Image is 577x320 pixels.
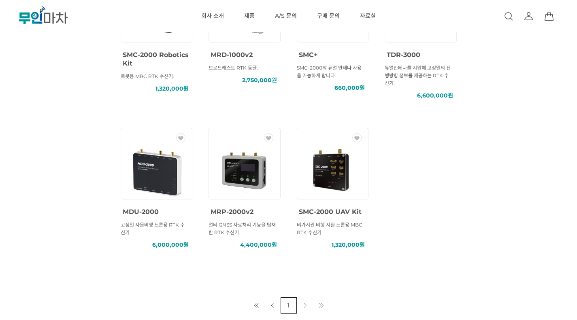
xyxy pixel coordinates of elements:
[264,297,281,314] a: 이전 페이지
[121,222,185,235] span: 고정밀 자율비행 드론용 RTK 수신기.
[121,73,174,79] span: 로봇용 MBC RTK 수신기.
[297,222,362,235] span: 비가시권 비행 지원 드론용 MBC RTK 수신기.
[296,134,369,207] img: SMC-2000 UAV Kit
[385,65,451,86] span: 듀얼안테나를 지원해 고정밀의 진행방향 정보를 제공하는 RTK 수신기.
[299,51,318,59] span: SMC+
[297,297,313,314] a: 다음 페이지
[208,134,281,207] img: MRP-2000v2
[313,297,329,314] a: 마지막 페이지
[123,51,189,67] span: SMC-2000 Robotics Kit
[152,241,189,249] span: 6,000,000원
[334,84,365,92] span: 660,000원
[123,49,189,68] a: SMC-2000 Robotics Kit
[211,51,253,59] span: MRD-1000v2
[209,222,276,235] span: 멀티 GNSS 자료처리 기능을 탑재한 RTK 수신기.
[240,241,277,249] span: 4,400,000원
[297,65,362,78] span: SMC-2000의 듀얼 안테나 사용을 가능하게 합니다.
[155,85,189,93] span: 1,320,000원
[120,134,193,207] img: MDU-2000
[332,241,365,249] span: 1,320,000원
[281,297,297,314] a: 1
[248,297,264,314] a: 첫 페이지
[242,76,277,84] span: 2,750,000원
[209,65,258,71] span: 브로드캐스트 RTK 동글.
[417,92,453,100] span: 6,600,000원
[387,51,420,59] span: TDR-3000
